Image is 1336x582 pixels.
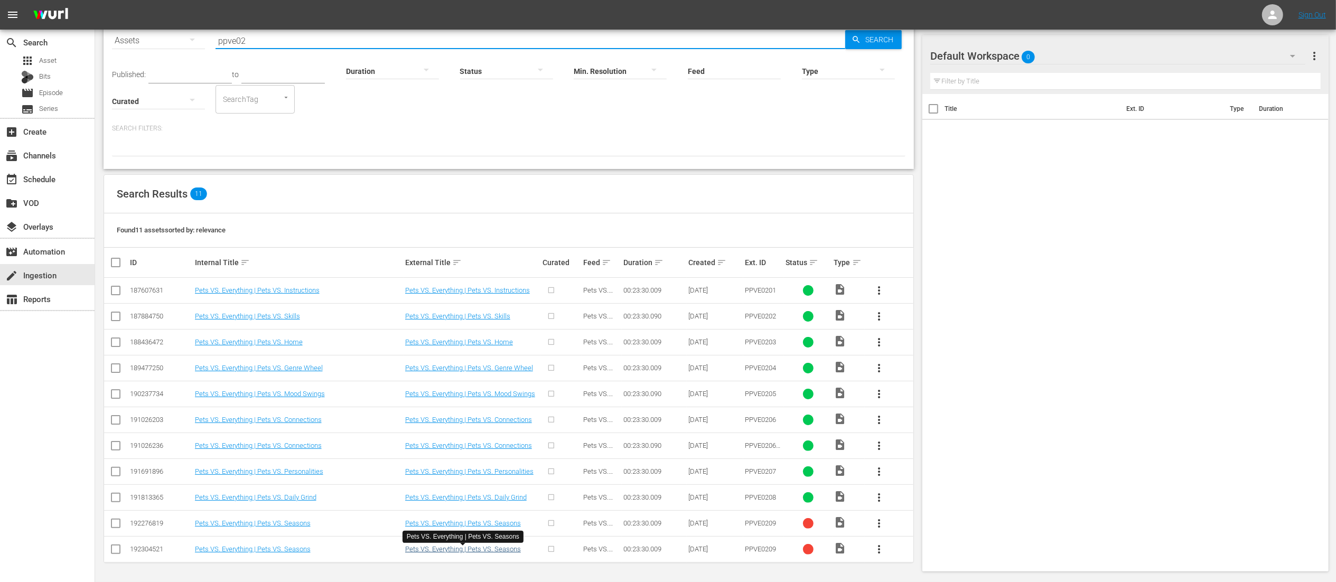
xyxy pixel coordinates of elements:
[39,71,51,82] span: Bits
[195,493,316,501] a: Pets VS. Everything | Pets VS. Daily Grind
[39,55,57,66] span: Asset
[112,124,905,133] p: Search Filters:
[5,269,18,282] span: Ingestion
[130,286,192,294] div: 187607631
[130,467,192,475] div: 191691896
[5,36,18,49] span: Search
[866,433,892,458] button: more_vert
[745,286,776,294] span: PPVE0201
[117,187,188,200] span: Search Results
[623,442,685,449] div: 00:23:30.090
[834,387,847,399] span: Video
[688,390,742,398] div: [DATE]
[688,338,742,346] div: [DATE]
[25,3,76,27] img: ans4CAIJ8jUAAAAAAAAAAAAAAAAAAAAAAAAgQb4GAAAAAAAAAAAAAAAAAAAAAAAAJMjXAAAAAAAAAAAAAAAAAAAAAAAAgAT5G...
[21,87,34,99] span: Episode
[405,256,539,269] div: External Title
[1308,43,1321,69] button: more_vert
[407,532,519,541] div: Pets VS. Everything | Pets VS. Seasons
[117,226,226,234] span: Found 11 assets sorted by: relevance
[623,416,685,424] div: 00:23:30.009
[834,283,847,296] span: Video
[623,493,685,501] div: 00:23:30.009
[688,467,742,475] div: [DATE]
[688,493,742,501] div: [DATE]
[130,519,192,527] div: 192276819
[866,330,892,355] button: more_vert
[405,364,533,372] a: Pets VS. Everything | Pets VS. Genre Wheel
[852,258,862,267] span: sort
[745,258,782,267] div: Ext. ID
[930,41,1305,71] div: Default Workspace
[745,416,776,424] span: PPVE0206
[866,355,892,381] button: more_vert
[786,256,831,269] div: Status
[1308,50,1321,62] span: more_vert
[745,519,776,527] span: PPVE0209
[5,126,18,138] span: Create
[130,338,192,346] div: 188436472
[688,286,742,294] div: [DATE]
[405,312,510,320] a: Pets VS. Everything | Pets VS. Skills
[405,338,513,346] a: Pets VS. Everything | Pets VS. Home
[1253,94,1316,124] th: Duration
[130,442,192,449] div: 191026236
[21,103,34,116] span: Series
[745,364,776,372] span: PPVE0204
[873,284,885,297] span: more_vert
[688,519,742,527] div: [DATE]
[834,490,847,503] span: Video
[623,364,685,372] div: 00:23:30.009
[232,70,239,79] span: to
[834,438,847,451] span: Video
[195,467,323,475] a: Pets VS. Everything | Pets VS. Personalities
[834,256,863,269] div: Type
[583,256,621,269] div: Feed
[688,364,742,372] div: [DATE]
[6,8,19,21] span: menu
[623,390,685,398] div: 00:23:30.090
[5,246,18,258] span: Automation
[583,545,614,561] span: Pets VS. Everything
[583,416,614,431] span: Pets VS. Everything
[39,104,58,114] span: Series
[240,258,250,267] span: sort
[834,309,847,322] span: Video
[873,439,885,452] span: more_vert
[834,412,847,425] span: Video
[861,30,902,49] span: Search
[5,221,18,233] span: Overlays
[195,312,300,320] a: Pets VS. Everything | Pets VS. Skills
[112,26,205,55] div: Assets
[130,545,192,553] div: 192304521
[717,258,726,267] span: sort
[834,516,847,529] span: Video
[873,517,885,530] span: more_vert
[623,312,685,320] div: 00:23:30.090
[873,465,885,478] span: more_vert
[543,258,580,267] div: Curated
[834,361,847,373] span: Video
[688,416,742,424] div: [DATE]
[39,88,63,98] span: Episode
[866,407,892,433] button: more_vert
[745,493,776,501] span: PPVE0208
[130,416,192,424] div: 191026203
[21,54,34,67] span: Asset
[583,338,614,354] span: Pets VS. Everything
[583,493,614,509] span: Pets VS. Everything
[873,362,885,374] span: more_vert
[1298,11,1326,19] a: Sign Out
[5,293,18,306] span: Reports
[866,304,892,329] button: more_vert
[130,258,192,267] div: ID
[834,464,847,477] span: Video
[688,442,742,449] div: [DATE]
[945,94,1120,124] th: Title
[834,335,847,348] span: Video
[745,390,776,398] span: PPVE0205
[873,414,885,426] span: more_vert
[866,381,892,407] button: more_vert
[195,442,322,449] a: Pets VS. Everything | Pets VS. Connections
[583,519,614,535] span: Pets VS. Everything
